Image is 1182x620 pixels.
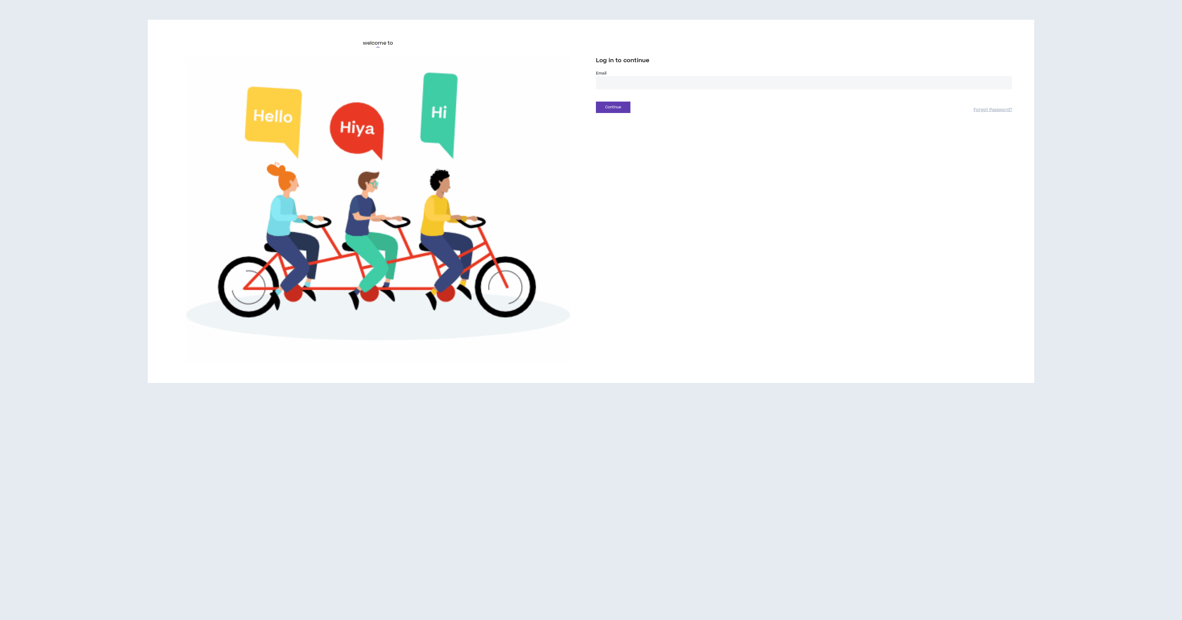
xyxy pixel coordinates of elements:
[596,102,630,113] button: Continue
[974,107,1012,113] a: Forgot Password?
[170,57,586,363] img: Welcome to Wripple
[363,39,393,47] h6: welcome to
[596,57,649,64] span: Log in to continue
[596,70,1012,76] label: Email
